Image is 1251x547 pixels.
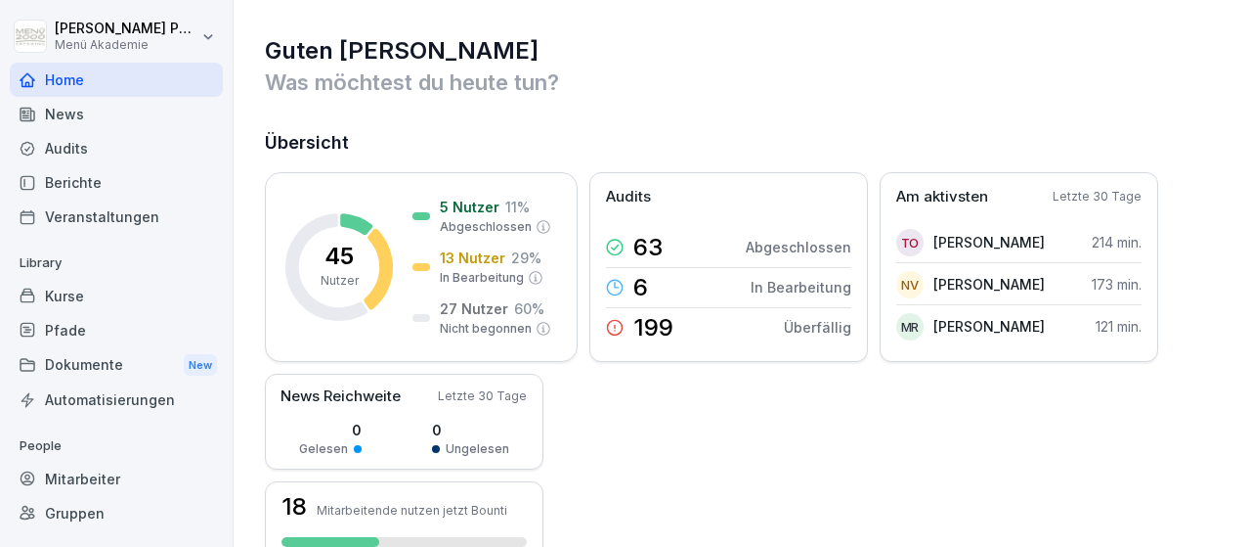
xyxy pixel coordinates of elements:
div: MR [896,313,924,341]
p: Was möchtest du heute tun? [265,67,1222,98]
a: Audits [10,131,223,165]
p: 173 min. [1092,274,1142,295]
p: [PERSON_NAME] [933,316,1045,337]
p: 6 [633,276,648,299]
p: Am aktivsten [896,186,988,208]
p: [PERSON_NAME] Pacyna [55,21,197,37]
p: 121 min. [1096,316,1142,337]
h3: 18 [281,495,307,519]
a: Gruppen [10,496,223,530]
div: TO [896,229,924,256]
p: 0 [299,420,362,440]
p: 199 [633,316,673,340]
p: 214 min. [1092,232,1142,252]
p: Letzte 30 Tage [438,387,527,405]
a: News [10,97,223,131]
a: Home [10,63,223,97]
p: Audits [606,186,651,208]
p: 60 % [514,298,544,319]
p: 45 [324,245,354,268]
a: DokumenteNew [10,347,223,384]
p: 13 Nutzer [440,248,505,268]
p: In Bearbeitung [440,269,524,287]
p: 0 [432,420,509,440]
p: 63 [633,236,663,259]
h2: Übersicht [265,129,1222,157]
p: Nutzer [321,272,359,290]
a: Automatisierungen [10,383,223,417]
p: [PERSON_NAME] [933,232,1045,252]
p: Abgeschlossen [746,237,851,257]
p: Menü Akademie [55,38,197,52]
p: 27 Nutzer [440,298,508,319]
p: In Bearbeitung [751,277,851,297]
p: Gelesen [299,440,348,458]
p: Mitarbeitende nutzen jetzt Bounti [317,503,507,518]
p: [PERSON_NAME] [933,274,1045,295]
p: 11 % [505,197,530,217]
div: NV [896,271,924,298]
p: Überfällig [784,317,851,338]
p: News Reichweite [280,386,401,408]
p: Abgeschlossen [440,218,532,236]
p: Ungelesen [446,440,509,458]
p: People [10,431,223,462]
a: Mitarbeiter [10,462,223,496]
p: 29 % [511,248,541,268]
p: Library [10,248,223,279]
div: New [184,354,217,377]
a: Kurse [10,279,223,313]
a: Pfade [10,313,223,347]
a: Veranstaltungen [10,200,223,234]
p: 5 Nutzer [440,197,499,217]
p: Nicht begonnen [440,320,532,338]
p: Letzte 30 Tage [1053,188,1142,205]
h1: Guten [PERSON_NAME] [265,35,1222,67]
a: Berichte [10,165,223,200]
div: Dokumente [10,347,223,384]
